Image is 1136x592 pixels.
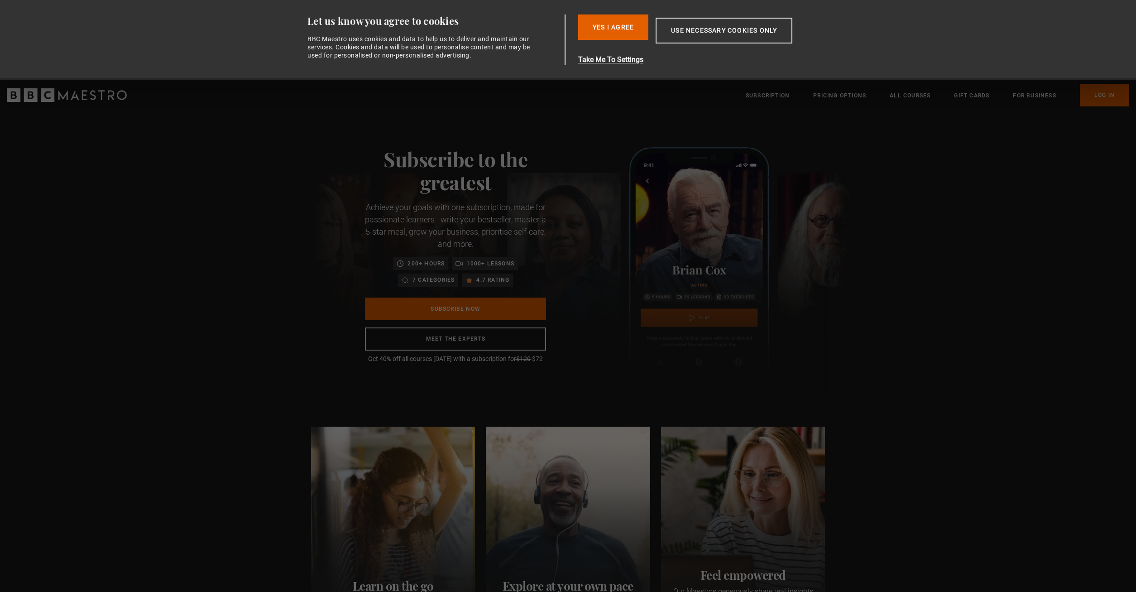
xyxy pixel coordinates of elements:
[532,355,543,362] span: $72
[407,259,445,268] p: 200+ hours
[954,91,989,100] a: Gift Cards
[656,18,792,43] button: Use necessary cookies only
[1080,84,1129,106] a: Log In
[668,568,818,582] h2: Feel empowered
[307,14,561,28] div: Let us know you agree to cookies
[7,88,127,102] svg: BBC Maestro
[365,327,546,351] a: Meet the experts
[890,91,930,100] a: All Courses
[813,91,866,100] a: Pricing Options
[365,298,546,320] a: Subscribe Now
[746,91,790,100] a: Subscription
[466,259,514,268] p: 1000+ lessons
[516,355,531,362] span: $120
[476,275,509,284] p: 4.7 rating
[746,84,1129,106] nav: Primary
[365,201,546,250] p: Achieve your goals with one subscription, made for passionate learners - write your bestseller, m...
[412,275,455,284] p: 7 categories
[365,147,546,194] h1: Subscribe to the greatest
[307,35,536,60] div: BBC Maestro uses cookies and data to help us to deliver and maintain our services. Cookies and da...
[365,354,546,364] p: Get 40% off all courses [DATE] with a subscription for
[1013,91,1056,100] a: For business
[578,14,648,40] button: Yes I Agree
[578,54,835,65] button: Take Me To Settings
